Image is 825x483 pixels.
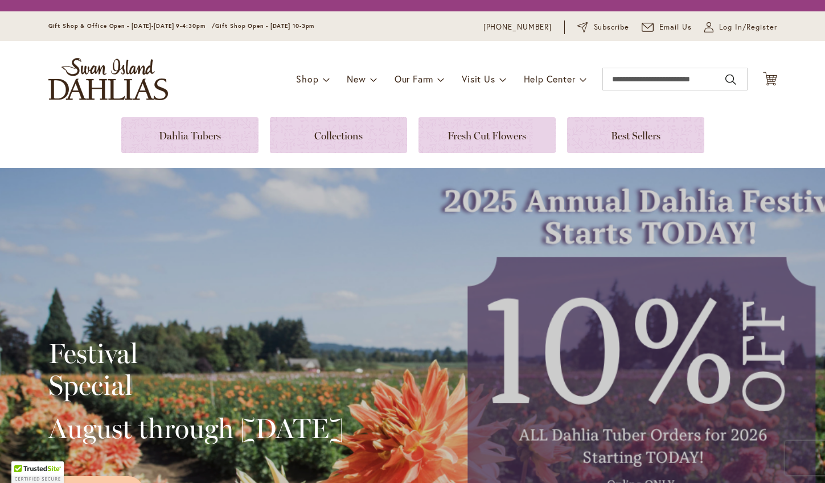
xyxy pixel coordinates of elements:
[395,73,433,85] span: Our Farm
[577,22,629,33] a: Subscribe
[48,22,216,30] span: Gift Shop & Office Open - [DATE]-[DATE] 9-4:30pm /
[483,22,552,33] a: [PHONE_NUMBER]
[704,22,777,33] a: Log In/Register
[48,58,168,100] a: store logo
[347,73,366,85] span: New
[462,73,495,85] span: Visit Us
[659,22,692,33] span: Email Us
[48,412,344,444] h2: August through [DATE]
[642,22,692,33] a: Email Us
[594,22,630,33] span: Subscribe
[11,461,64,483] div: TrustedSite Certified
[296,73,318,85] span: Shop
[725,71,736,89] button: Search
[719,22,777,33] span: Log In/Register
[48,337,344,401] h2: Festival Special
[524,73,576,85] span: Help Center
[215,22,314,30] span: Gift Shop Open - [DATE] 10-3pm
